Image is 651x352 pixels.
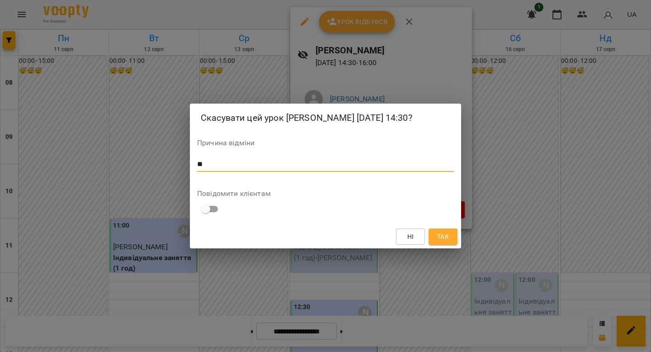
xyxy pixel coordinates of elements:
[437,231,449,242] span: Так
[396,228,425,245] button: Ні
[429,228,458,245] button: Так
[407,231,414,242] span: Ні
[197,190,454,197] label: Повідомити клієнтам
[201,111,450,125] h2: Скасувати цей урок [PERSON_NAME] [DATE] 14:30?
[197,139,454,147] label: Причина відміни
